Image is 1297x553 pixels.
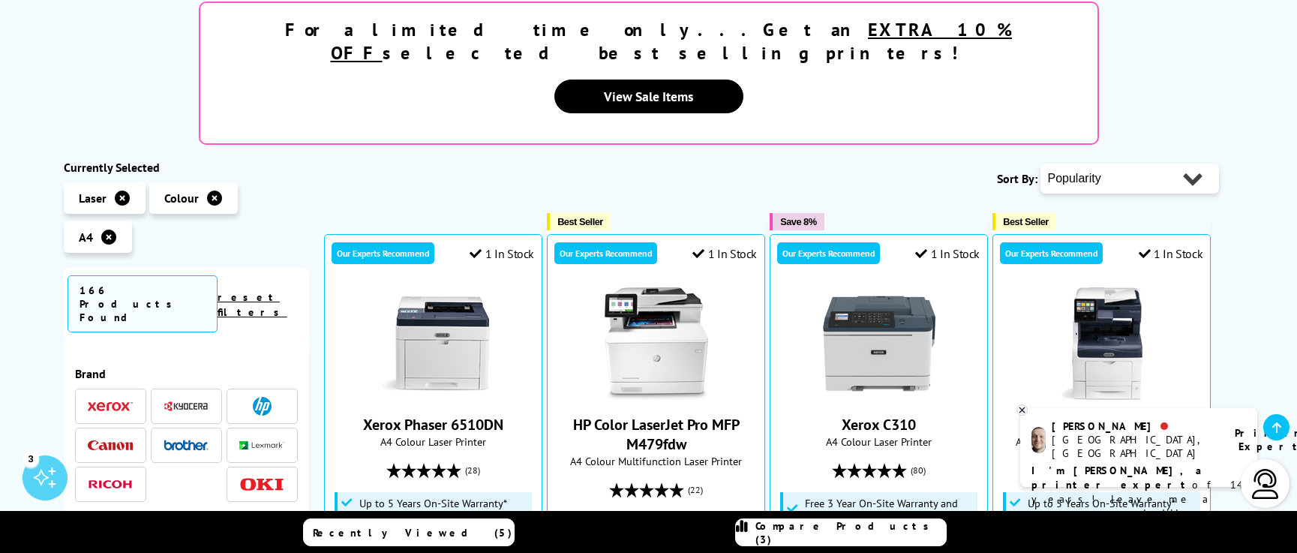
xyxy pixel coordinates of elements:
a: Brother [164,436,209,455]
div: 1 In Stock [692,246,757,261]
img: ashley-livechat.png [1031,427,1046,453]
button: Best Seller [992,213,1056,230]
img: OKI [239,478,284,491]
span: (28) [465,456,480,485]
button: Best Seller [547,213,611,230]
span: Compare Products (3) [755,519,946,546]
img: Xerox Phaser 6510DN [377,287,490,400]
img: Lexmark [239,441,284,450]
div: Currently Selected [64,160,310,175]
div: Our Experts Recommend [332,242,434,264]
a: Xerox VersaLink C405DN [1046,388,1158,403]
a: Xerox [88,397,133,416]
p: of 14 years! Leave me a message and I'll respond ASAP [1031,464,1246,535]
span: (80) [911,456,926,485]
span: Best Seller [1003,216,1049,227]
div: Our Experts Recommend [1000,242,1103,264]
span: A4 Colour Laser Printer [332,434,534,449]
span: Sort By: [997,171,1037,186]
img: user-headset-light.svg [1250,469,1280,499]
div: 1 In Stock [1139,246,1203,261]
div: Brand [75,366,299,381]
div: [PERSON_NAME] [1052,419,1216,433]
span: A4 Colour Multifunction Laser Printer [1001,434,1202,449]
a: Ricoh [88,475,133,494]
a: Xerox Phaser 6510DN [377,388,490,403]
span: 166 Products Found [68,275,218,332]
a: reset filters [218,290,287,319]
span: Laser [79,191,107,206]
b: I'm [PERSON_NAME], a printer expert [1031,464,1206,491]
a: Xerox C310 [823,388,935,403]
span: Up to 5 Years On-Site Warranty* [1028,497,1175,509]
span: A4 [79,230,93,245]
a: HP Color LaserJet Pro MFP M479fdw [600,388,713,403]
u: EXTRA 10% OFF [331,18,1013,65]
a: Canon [88,436,133,455]
span: Colour [164,191,199,206]
span: A4 Colour Multifunction Laser Printer [555,454,757,468]
a: Lexmark [239,436,284,455]
div: [GEOGRAPHIC_DATA], [GEOGRAPHIC_DATA] [1052,433,1216,460]
a: HP Color LaserJet Pro MFP M479fdw [573,415,740,454]
img: Kyocera [164,401,209,412]
span: Up to 5 Years On-Site Warranty* [359,497,507,509]
img: HP [253,397,272,416]
span: Free 3 Year On-Site Warranty and Extend up to 5 Years* [805,497,974,521]
div: 1 In Stock [915,246,980,261]
div: Our Experts Recommend [777,242,880,264]
img: HP Color LaserJet Pro MFP M479fdw [600,287,713,400]
a: Compare Products (3) [735,518,947,546]
span: Save 8% [780,216,816,227]
img: Ricoh [88,480,133,488]
a: View Sale Items [554,80,743,113]
div: 3 [23,450,39,467]
img: Brother [164,440,209,450]
div: Our Experts Recommend [554,242,657,264]
img: Xerox VersaLink C405DN [1046,287,1158,400]
a: Xerox Phaser 6510DN [363,415,503,434]
span: (22) [688,476,703,504]
div: 1 In Stock [470,246,534,261]
img: Xerox [88,401,133,412]
img: Canon [88,440,133,450]
span: Best Seller [557,216,603,227]
a: Recently Viewed (5) [303,518,515,546]
a: OKI [239,475,284,494]
a: HP [239,397,284,416]
button: Save 8% [770,213,824,230]
a: Xerox C310 [842,415,916,434]
strong: For a limited time only...Get an selected best selling printers! [285,18,1012,65]
img: Xerox C310 [823,287,935,400]
span: A4 Colour Laser Printer [778,434,980,449]
a: Kyocera [164,397,209,416]
span: Recently Viewed (5) [313,526,512,539]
